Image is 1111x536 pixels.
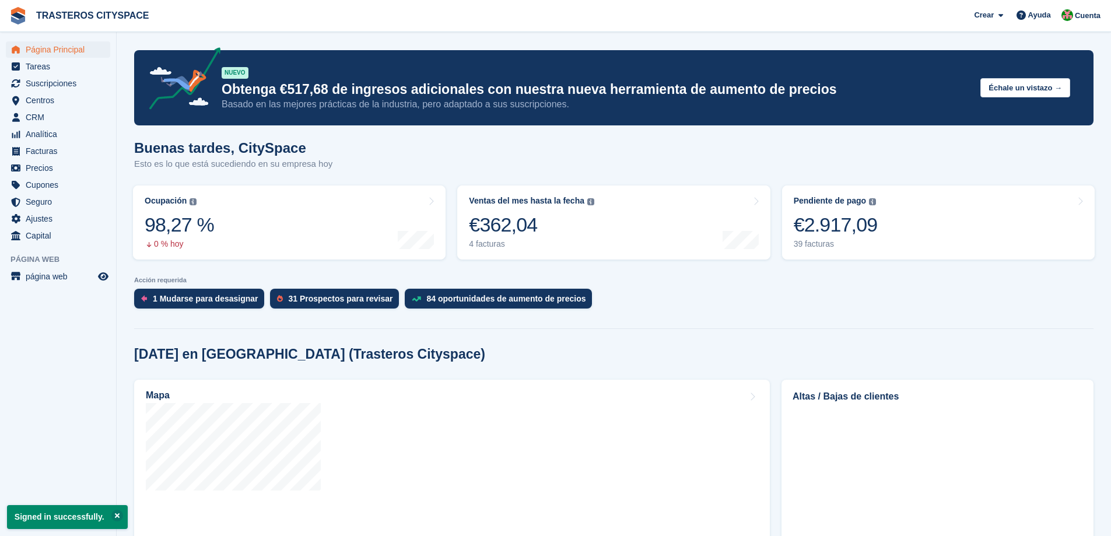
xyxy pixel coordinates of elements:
h1: Buenas tardes, CitySpace [134,140,332,156]
a: menu [6,177,110,193]
a: menu [6,41,110,58]
p: Obtenga €517,68 de ingresos adicionales con nuestra nueva herramienta de aumento de precios [222,81,971,98]
a: menu [6,126,110,142]
img: CitySpace [1061,9,1073,21]
a: 84 oportunidades de aumento de precios [405,289,598,314]
span: Centros [26,92,96,108]
a: menu [6,75,110,92]
div: Pendiente de pago [794,196,866,206]
div: 84 oportunidades de aumento de precios [427,294,586,303]
p: Signed in successfully. [7,505,128,529]
img: prospect-51fa495bee0391a8d652442698ab0144808aea92771e9ea1ae160a38d050c398.svg [277,295,283,302]
div: 31 Prospectos para revisar [289,294,393,303]
a: menu [6,58,110,75]
img: icon-info-grey-7440780725fd019a000dd9b08b2336e03edf1995a4989e88bcd33f0948082b44.svg [869,198,876,205]
p: Esto es lo que está sucediendo en su empresa hoy [134,157,332,171]
span: Suscripciones [26,75,96,92]
span: Precios [26,160,96,176]
p: Acción requerida [134,276,1094,284]
div: €362,04 [469,213,594,237]
span: Ajustes [26,211,96,227]
span: Página Principal [26,41,96,58]
h2: Mapa [146,390,170,401]
a: Ventas del mes hasta la fecha €362,04 4 facturas [457,185,770,260]
img: icon-info-grey-7440780725fd019a000dd9b08b2336e03edf1995a4989e88bcd33f0948082b44.svg [190,198,197,205]
div: Ocupación [145,196,187,206]
a: menu [6,211,110,227]
span: Capital [26,227,96,244]
a: menu [6,143,110,159]
span: Facturas [26,143,96,159]
span: página web [26,268,96,285]
div: NUEVO [222,67,248,79]
a: menu [6,109,110,125]
span: Página web [10,254,116,265]
span: Ayuda [1028,9,1051,21]
a: Ocupación 98,27 % 0 % hoy [133,185,446,260]
p: Basado en las mejores prácticas de la industria, pero adaptado a sus suscripciones. [222,98,971,111]
a: 31 Prospectos para revisar [270,289,405,314]
div: 98,27 % [145,213,214,237]
button: Échale un vistazo → [980,78,1070,97]
img: icon-info-grey-7440780725fd019a000dd9b08b2336e03edf1995a4989e88bcd33f0948082b44.svg [587,198,594,205]
span: CRM [26,109,96,125]
span: Cuenta [1075,10,1101,22]
img: price-adjustments-announcement-icon-8257ccfd72463d97f412b2fc003d46551f7dbcb40ab6d574587a9cd5c0d94... [139,47,221,114]
a: 1 Mudarse para desasignar [134,289,270,314]
a: menu [6,194,110,210]
a: Vista previa de la tienda [96,269,110,283]
div: 39 facturas [794,239,878,249]
div: 4 facturas [469,239,594,249]
img: price_increase_opportunities-93ffe204e8149a01c8c9dc8f82e8f89637d9d84a8eef4429ea346261dce0b2c0.svg [412,296,421,302]
a: menú [6,268,110,285]
img: stora-icon-8386f47178a22dfd0bd8f6a31ec36ba5ce8667c1dd55bd0f319d3a0aa187defe.svg [9,7,27,24]
span: Cupones [26,177,96,193]
span: Seguro [26,194,96,210]
div: 0 % hoy [145,239,214,249]
a: TRASTEROS CITYSPACE [31,6,154,25]
span: Analítica [26,126,96,142]
a: menu [6,227,110,244]
span: Crear [974,9,994,21]
a: Pendiente de pago €2.917,09 39 facturas [782,185,1095,260]
div: Ventas del mes hasta la fecha [469,196,584,206]
img: move_outs_to_deallocate_icon-f764333ba52eb49d3ac5e1228854f67142a1ed5810a6f6cc68b1a99e826820c5.svg [141,295,147,302]
div: €2.917,09 [794,213,878,237]
h2: [DATE] en [GEOGRAPHIC_DATA] (Trasteros Cityspace) [134,346,485,362]
a: menu [6,160,110,176]
h2: Altas / Bajas de clientes [793,390,1082,404]
div: 1 Mudarse para desasignar [153,294,258,303]
span: Tareas [26,58,96,75]
a: menu [6,92,110,108]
